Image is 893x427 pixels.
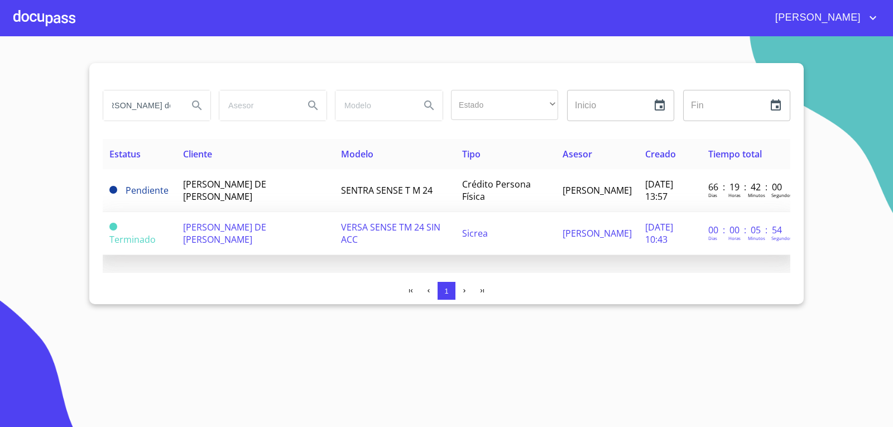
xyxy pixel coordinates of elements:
[300,92,327,119] button: Search
[341,148,373,160] span: Modelo
[462,148,481,160] span: Tipo
[563,227,632,239] span: [PERSON_NAME]
[462,227,488,239] span: Sicrea
[183,178,266,203] span: [PERSON_NAME] DE [PERSON_NAME]
[708,192,717,198] p: Dias
[444,287,448,295] span: 1
[335,90,411,121] input: search
[767,9,880,27] button: account of current user
[109,148,141,160] span: Estatus
[103,90,179,121] input: search
[109,186,117,194] span: Pendiente
[563,148,592,160] span: Asesor
[771,235,792,241] p: Segundos
[748,235,765,241] p: Minutos
[748,192,765,198] p: Minutos
[771,192,792,198] p: Segundos
[645,178,673,203] span: [DATE] 13:57
[708,235,717,241] p: Dias
[645,148,676,160] span: Creado
[341,184,433,196] span: SENTRA SENSE T M 24
[462,178,531,203] span: Crédito Persona Física
[708,181,784,193] p: 66 : 19 : 42 : 00
[451,90,558,120] div: ​
[219,90,295,121] input: search
[183,221,266,246] span: [PERSON_NAME] DE [PERSON_NAME]
[341,221,440,246] span: VERSA SENSE TM 24 SIN ACC
[767,9,866,27] span: [PERSON_NAME]
[728,192,741,198] p: Horas
[184,92,210,119] button: Search
[708,224,784,236] p: 00 : 00 : 05 : 54
[563,184,632,196] span: [PERSON_NAME]
[728,235,741,241] p: Horas
[109,233,156,246] span: Terminado
[126,184,169,196] span: Pendiente
[183,148,212,160] span: Cliente
[416,92,443,119] button: Search
[708,148,762,160] span: Tiempo total
[438,282,455,300] button: 1
[109,223,117,231] span: Terminado
[645,221,673,246] span: [DATE] 10:43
